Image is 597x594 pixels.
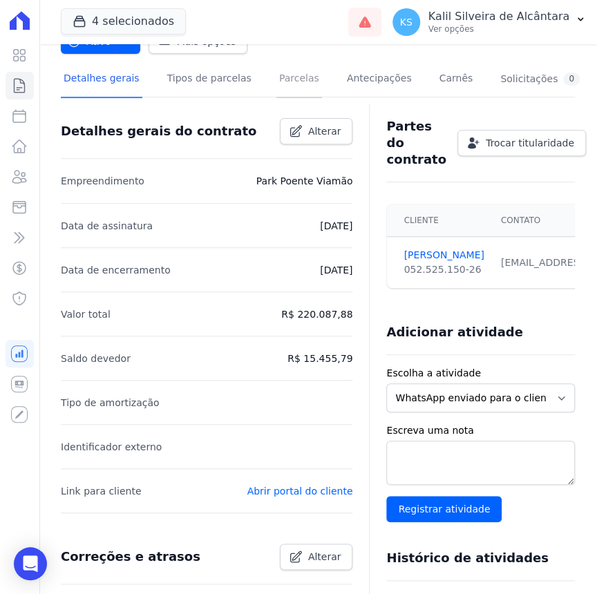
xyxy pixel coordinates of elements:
a: Alterar [280,544,353,570]
h3: Histórico de atividades [386,550,548,566]
a: [PERSON_NAME] [404,248,484,262]
span: Trocar titularidade [486,136,574,150]
label: Escolha a atividade [386,366,575,381]
div: 0 [563,73,580,86]
a: Carnês [436,61,475,98]
div: Solicitações [500,73,580,86]
p: Link para cliente [61,483,141,499]
p: Park Poente Viamão [256,173,353,189]
span: KS [400,17,413,27]
h3: Partes do contrato [386,118,446,168]
p: Data de assinatura [61,218,153,234]
a: Parcelas [276,61,322,98]
a: Solicitações0 [497,61,582,98]
p: Empreendimento [61,173,144,189]
a: Trocar titularidade [457,130,586,156]
label: Escreva uma nota [386,423,575,438]
th: Cliente [387,204,492,237]
span: Alterar [308,124,341,138]
div: 052.525.150-26 [404,262,484,277]
h3: Detalhes gerais do contrato [61,123,256,140]
p: Saldo devedor [61,350,131,367]
p: R$ 220.087,88 [281,306,352,323]
p: Identificador externo [61,439,162,455]
button: KS Kalil Silveira de Alcântara Ver opções [381,3,597,41]
input: Registrar atividade [386,496,502,522]
p: Data de encerramento [61,262,171,278]
p: R$ 15.455,79 [287,350,352,367]
span: Alterar [308,550,341,564]
a: Alterar [280,118,353,144]
p: [DATE] [320,218,352,234]
a: Tipos de parcelas [164,61,254,98]
a: Detalhes gerais [61,61,142,98]
a: Abrir portal do cliente [247,486,353,497]
p: [DATE] [320,262,352,278]
h3: Adicionar atividade [386,324,522,341]
p: Kalil Silveira de Alcântara [428,10,569,23]
p: Valor total [61,306,111,323]
a: Antecipações [344,61,415,98]
p: Tipo de amortização [61,394,160,411]
p: Ver opções [428,23,569,35]
button: 4 selecionados [61,8,186,35]
h3: Correções e atrasos [61,548,200,565]
div: Open Intercom Messenger [14,547,47,580]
